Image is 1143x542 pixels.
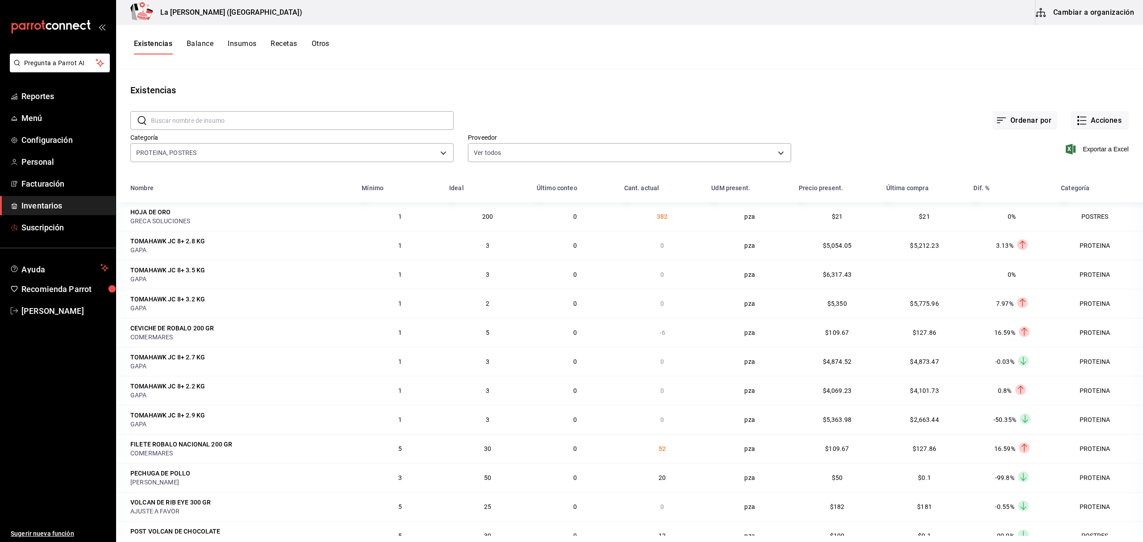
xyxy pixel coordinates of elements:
button: Exportar a Excel [1068,144,1129,154]
span: 1 [398,242,402,249]
div: TOMAHAWK JC 8+ 2.2 KG [130,382,205,391]
div: Última compra [886,184,929,192]
input: Buscar nombre de insumo [151,112,454,129]
span: 0 [573,213,577,220]
span: 0% [1008,271,1016,278]
div: AJUSTE A FAVOR [130,507,351,516]
span: 0 [660,271,664,278]
span: 0 [573,474,577,481]
span: Recomienda Parrot [21,283,108,295]
td: PROTEINA [1055,463,1143,492]
span: 0 [660,242,664,249]
span: 30 [484,445,491,452]
span: 1 [398,329,402,336]
div: GAPA [130,246,351,254]
span: $4,874.52 [823,358,851,365]
div: navigation tabs [134,39,330,54]
span: Menú [21,112,108,124]
td: PROTEINA [1055,260,1143,289]
span: 7.97% [996,300,1014,307]
span: -0.03% [995,358,1014,365]
span: $127.86 [913,329,936,336]
span: PROTEINA, POSTRES [136,148,196,157]
td: PROTEINA [1055,376,1143,405]
span: 16.59% [994,445,1015,452]
span: $4,101.73 [910,387,939,394]
td: pza [706,202,793,231]
label: Categoría [130,134,454,141]
div: GAPA [130,362,351,371]
div: TOMAHAWK JC 8+ 3.2 KG [130,295,205,304]
td: PROTEINA [1055,347,1143,376]
span: Sugerir nueva función [11,529,108,538]
div: CEVICHE DE ROBALO 200 GR [130,324,214,333]
button: Existencias [134,39,172,54]
button: Otros [312,39,330,54]
div: Último conteo [537,184,577,192]
span: $109.67 [825,329,849,336]
div: GRECA SOLUCIONES [130,217,351,225]
span: 1 [398,271,402,278]
td: PROTEINA [1055,231,1143,260]
span: -50.35% [993,416,1016,423]
td: pza [706,434,793,463]
td: pza [706,231,793,260]
div: COMERMARES [130,449,351,458]
h3: La [PERSON_NAME] ([GEOGRAPHIC_DATA]) [153,7,302,18]
span: 5 [486,329,489,336]
span: -99.9% [995,532,1014,539]
span: 3 [486,387,489,394]
span: 382 [657,213,667,220]
td: POSTRES [1055,202,1143,231]
div: GAPA [130,420,351,429]
span: 200 [482,213,493,220]
div: VOLCAN DE RIB EYE 300 GR [130,498,211,507]
div: Mínimo [362,184,384,192]
span: 1 [398,358,402,365]
span: 3 [486,416,489,423]
div: TOMAHAWK JC 8+ 2.9 KG [130,411,205,420]
div: GAPA [130,304,351,313]
span: 5 [398,503,402,510]
span: 0% [1008,213,1016,220]
span: Inventarios [21,200,108,212]
button: Insumos [228,39,256,54]
span: $50 [832,474,843,481]
span: 0 [573,503,577,510]
span: 5 [398,532,402,539]
span: 12 [659,532,666,539]
span: 0 [573,242,577,249]
div: [PERSON_NAME] [130,478,351,487]
span: 0 [660,300,664,307]
div: Categoría [1061,184,1089,192]
div: Precio present. [799,184,843,192]
div: GAPA [130,275,351,284]
div: Dif. % [973,184,989,192]
span: Configuración [21,134,108,146]
span: Personal [21,156,108,168]
span: -99.8% [995,474,1014,481]
td: PROTEINA [1055,289,1143,318]
a: Pregunta a Parrot AI [6,65,110,74]
div: HOJA DE ORO [130,208,171,217]
span: 1 [398,213,402,220]
div: Cant. actual [624,184,659,192]
span: 5 [398,445,402,452]
span: $21 [832,213,843,220]
span: 20 [659,474,666,481]
button: Recetas [271,39,297,54]
span: $0.1 [918,474,931,481]
span: 1 [398,416,402,423]
span: $5,350 [827,300,847,307]
span: -0.55% [995,503,1014,510]
span: 0 [660,416,664,423]
div: FILETE ROBALO NACIONAL 200 GR [130,440,232,449]
div: UdM present. [711,184,750,192]
span: $2,663.44 [910,416,939,423]
span: $5,212.23 [910,242,939,249]
td: PROTEINA [1055,405,1143,434]
span: $109.67 [825,445,849,452]
span: 1 [398,300,402,307]
span: 3 [486,271,489,278]
td: pza [706,405,793,434]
